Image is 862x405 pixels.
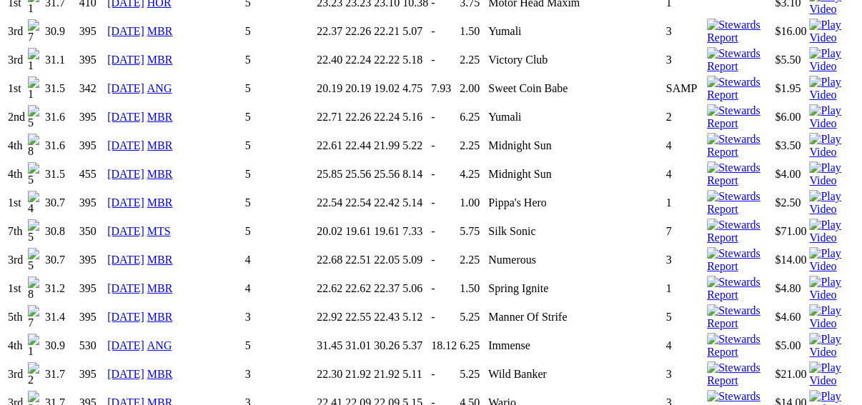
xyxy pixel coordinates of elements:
[707,276,772,301] img: Stewards Report
[402,218,429,245] td: 7.33
[430,161,457,188] td: -
[487,18,664,45] td: Yumali
[79,132,106,159] td: 395
[44,361,77,388] td: 31.7
[402,75,429,102] td: 4.75
[373,46,400,74] td: 22.22
[147,111,173,123] a: MBR
[79,161,106,188] td: 455
[79,46,106,74] td: 395
[44,161,77,188] td: 31.5
[373,332,400,359] td: 30.26
[7,246,26,274] td: 3rd
[665,46,705,74] td: 3
[487,104,664,131] td: Yumali
[774,218,807,245] td: $71.00
[28,134,42,158] img: 8
[774,189,807,216] td: $2.50
[430,104,457,131] td: -
[147,82,172,94] a: ANG
[402,189,429,216] td: 5.14
[665,275,705,302] td: 1
[107,282,144,294] a: [DATE]
[316,132,343,159] td: 22.61
[28,76,42,101] img: 1
[107,82,144,94] a: [DATE]
[774,361,807,388] td: $21.00
[487,161,664,188] td: Midnight Sun
[28,334,42,358] img: 1
[809,31,854,44] a: View replay
[7,218,26,245] td: 7th
[316,218,343,245] td: 20.02
[345,132,372,159] td: 22.44
[147,168,173,180] a: MBR
[487,132,664,159] td: Midnight Sun
[244,246,314,274] td: 4
[665,161,705,188] td: 4
[244,275,314,302] td: 4
[809,260,854,272] a: View replay
[809,76,854,101] img: Play Video
[430,332,457,359] td: 18.12
[373,218,400,245] td: 19.61
[459,246,486,274] td: 2.25
[430,189,457,216] td: -
[316,332,343,359] td: 31.45
[316,361,343,388] td: 22.30
[809,276,854,301] img: Play Video
[809,361,854,387] img: Play Video
[345,104,372,131] td: 22.26
[373,189,400,216] td: 22.42
[665,75,705,102] td: SAMP
[7,104,26,131] td: 2nd
[707,104,772,130] img: Stewards Report
[809,219,854,244] img: Play Video
[28,362,42,386] img: 2
[459,275,486,302] td: 1.50
[345,361,372,388] td: 21.92
[707,133,772,159] img: Stewards Report
[244,361,314,388] td: 3
[707,333,772,359] img: Stewards Report
[459,18,486,45] td: 1.50
[147,54,173,66] a: MBR
[774,246,807,274] td: $14.00
[487,75,664,102] td: Sweet Coin Babe
[402,161,429,188] td: 8.14
[28,19,42,44] img: 7
[707,361,772,387] img: Stewards Report
[147,25,173,37] a: MBR
[809,3,854,15] a: Watch Replay on Watchdog
[809,231,854,244] a: View replay
[316,75,343,102] td: 20.19
[373,304,400,331] td: 22.43
[774,104,807,131] td: $6.00
[774,161,807,188] td: $4.00
[809,374,854,386] a: View replay
[459,189,486,216] td: 1.00
[809,247,854,273] img: Play Video
[79,304,106,331] td: 395
[316,46,343,74] td: 22.40
[459,304,486,331] td: 5.25
[28,105,42,129] img: 5
[665,189,705,216] td: 1
[147,254,173,266] a: MBR
[809,161,854,187] img: Play Video
[345,18,372,45] td: 22.26
[402,304,429,331] td: 5.12
[316,161,343,188] td: 25.85
[7,361,26,388] td: 3rd
[28,162,42,186] img: 5
[244,189,314,216] td: 5
[147,368,173,380] a: MBR
[79,75,106,102] td: 342
[809,317,854,329] a: View replay
[402,275,429,302] td: 5.06
[373,275,400,302] td: 22.37
[707,219,772,244] img: Stewards Report
[7,304,26,331] td: 5th
[244,46,314,74] td: 5
[7,189,26,216] td: 1st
